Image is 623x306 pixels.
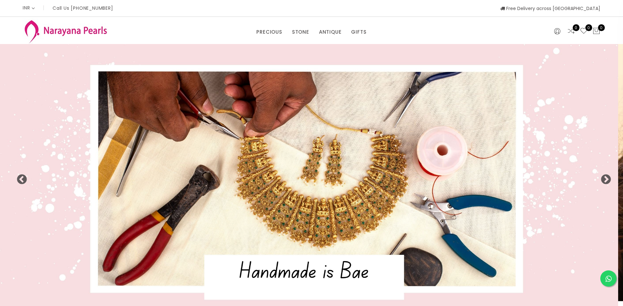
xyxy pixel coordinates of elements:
p: Call Us [PHONE_NUMBER] [53,6,113,10]
a: GIFTS [351,27,366,37]
span: 0 [598,24,605,31]
span: 0 [585,24,592,31]
button: Next [600,174,607,181]
a: ANTIQUE [319,27,342,37]
a: PRECIOUS [256,27,282,37]
a: STONE [292,27,309,37]
button: Previous [16,174,23,181]
span: 0 [573,24,580,31]
a: 0 [567,27,575,36]
span: Free Delivery across [GEOGRAPHIC_DATA] [500,5,600,12]
a: 0 [580,27,588,36]
button: 0 [592,27,600,36]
